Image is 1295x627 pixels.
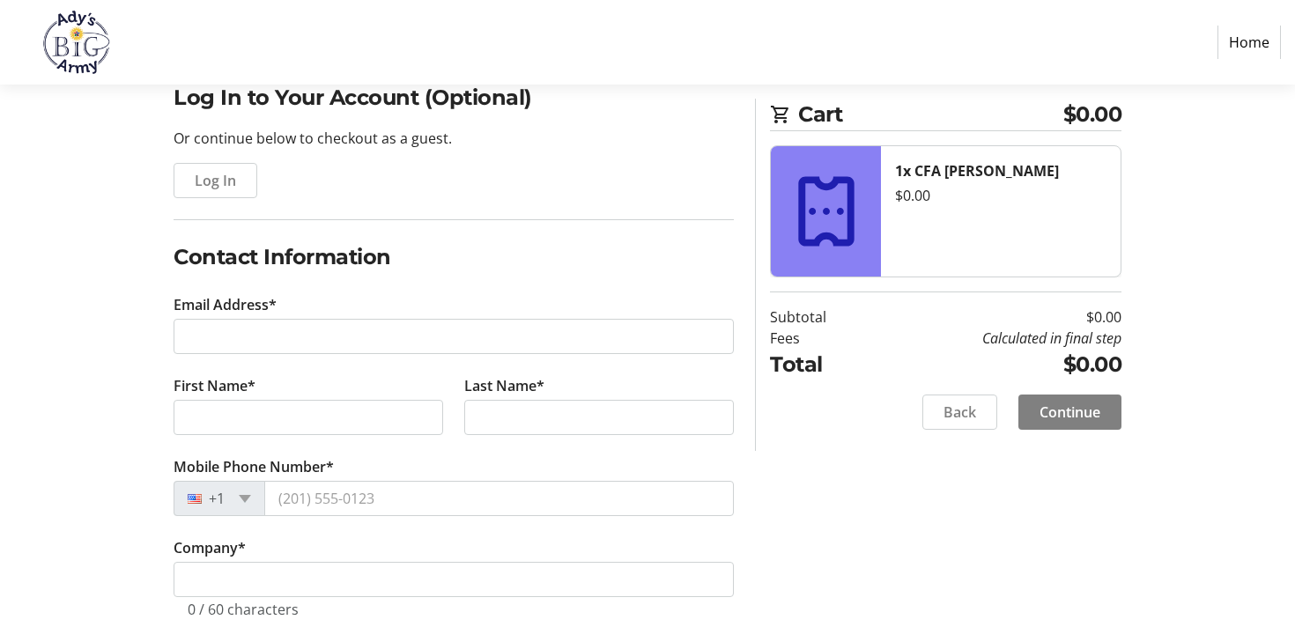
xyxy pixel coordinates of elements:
[943,402,976,423] span: Back
[195,170,236,191] span: Log In
[174,128,734,149] p: Or continue below to checkout as a guest.
[770,349,871,380] td: Total
[464,375,544,396] label: Last Name*
[871,349,1121,380] td: $0.00
[174,537,246,558] label: Company *
[895,161,1059,181] strong: 1x CFA [PERSON_NAME]
[770,306,871,328] td: Subtotal
[174,82,734,114] h2: Log In to Your Account (Optional)
[174,294,277,315] label: Email Address*
[174,241,734,273] h2: Contact Information
[174,163,257,198] button: Log In
[895,185,1106,206] div: $0.00
[871,328,1121,349] td: Calculated in final step
[1040,402,1100,423] span: Continue
[1217,26,1281,59] a: Home
[922,395,997,430] button: Back
[770,328,871,349] td: Fees
[871,306,1121,328] td: $0.00
[264,481,734,516] input: (201) 555-0123
[1018,395,1121,430] button: Continue
[174,456,334,477] label: Mobile Phone Number*
[188,600,299,619] tr-character-limit: 0 / 60 characters
[14,7,139,77] img: Ady's BiG Army's Logo
[174,375,255,396] label: First Name*
[1063,99,1122,130] span: $0.00
[798,99,1063,130] span: Cart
